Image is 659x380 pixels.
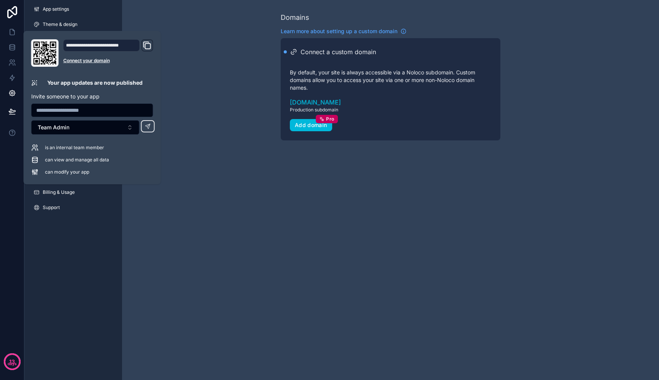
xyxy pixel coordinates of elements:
button: Select Button [31,120,140,135]
button: Add domainPro [290,119,332,131]
a: Support [27,201,119,214]
span: Support [43,204,60,211]
div: Domains [281,12,309,23]
a: Billing & Usage [27,186,119,198]
span: Production subdomain [290,107,491,113]
a: Theme & design [27,18,119,31]
span: Team Admin [38,124,69,131]
p: Invite someone to your app [31,93,153,100]
span: can modify your app [45,169,89,175]
a: [DOMAIN_NAME] [290,98,491,107]
span: Billing & Usage [43,189,75,195]
p: 13 [9,358,15,366]
span: Theme & design [43,21,77,27]
div: Domain and Custom Link [63,39,153,67]
span: can view and manage all data [45,157,109,163]
span: Learn more about setting up a custom domain [281,27,397,35]
a: Connect your domain [63,58,153,64]
p: Your app updates are now published [47,79,143,87]
div: Add domain [295,122,327,129]
span: Pro [326,116,334,122]
p: By default, your site is always accessible via a Noloco subdomain. Custom domains allow you to ac... [290,69,491,92]
h2: Connect a custom domain [301,47,376,56]
a: App settings [27,3,119,15]
span: is an internal team member [45,145,104,151]
span: App settings [43,6,69,12]
a: Learn more about setting up a custom domain [281,27,407,35]
p: days [8,361,17,367]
